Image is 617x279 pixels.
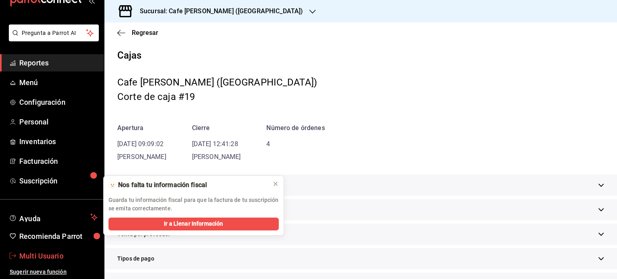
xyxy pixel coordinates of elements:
[19,231,98,242] span: Recomienda Parrot
[117,90,604,104] div: Corte de caja #19
[117,75,604,90] div: Cafe [PERSON_NAME] ([GEOGRAPHIC_DATA])
[108,196,279,213] p: Guarda tu información fiscal para que la factura de tu suscripción se emita correctamente.
[19,250,98,261] span: Multi Usuario
[6,35,99,43] a: Pregunta a Parrot AI
[19,97,98,108] span: Configuración
[19,175,98,186] span: Suscripción
[9,24,99,41] button: Pregunta a Parrot AI
[117,255,154,263] span: Tipos de pago
[117,123,166,133] div: Apertura
[266,139,325,149] div: 4
[192,123,241,133] div: Cierre
[19,136,98,147] span: Inventarios
[19,212,87,222] span: Ayuda
[108,181,266,189] div: 🫥 Nos falta tu información fiscal
[132,29,158,37] span: Regresar
[117,29,158,37] button: Regresar
[22,29,86,37] span: Pregunta a Parrot AI
[192,153,241,161] span: [PERSON_NAME]
[117,153,166,161] span: [PERSON_NAME]
[108,218,279,230] button: Ir a Llenar Información
[10,268,98,276] span: Sugerir nueva función
[19,57,98,68] span: Reportes
[19,77,98,88] span: Menú
[266,123,325,133] div: Número de órdenes
[164,220,223,228] span: Ir a Llenar Información
[133,6,303,16] h3: Sucursal: Cafe [PERSON_NAME] ([GEOGRAPHIC_DATA])
[192,140,238,148] time: [DATE] 12:41:28
[117,49,604,62] h1: Cajas
[19,116,98,127] span: Personal
[117,140,163,148] time: [DATE] 09:09:02
[19,156,98,167] span: Facturación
